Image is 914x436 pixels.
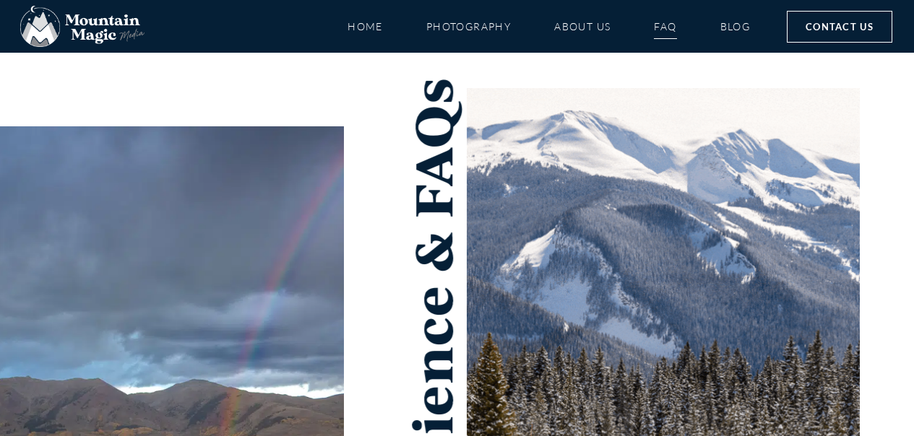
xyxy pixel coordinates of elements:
[806,19,874,35] span: Contact Us
[654,14,676,39] a: FAQ
[787,11,892,43] a: Contact Us
[426,14,511,39] a: Photography
[554,14,611,39] a: About Us
[20,6,145,48] img: Mountain Magic Media photography logo Crested Butte Photographer
[348,14,383,39] a: Home
[348,14,751,39] nav: Menu
[720,14,751,39] a: Blog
